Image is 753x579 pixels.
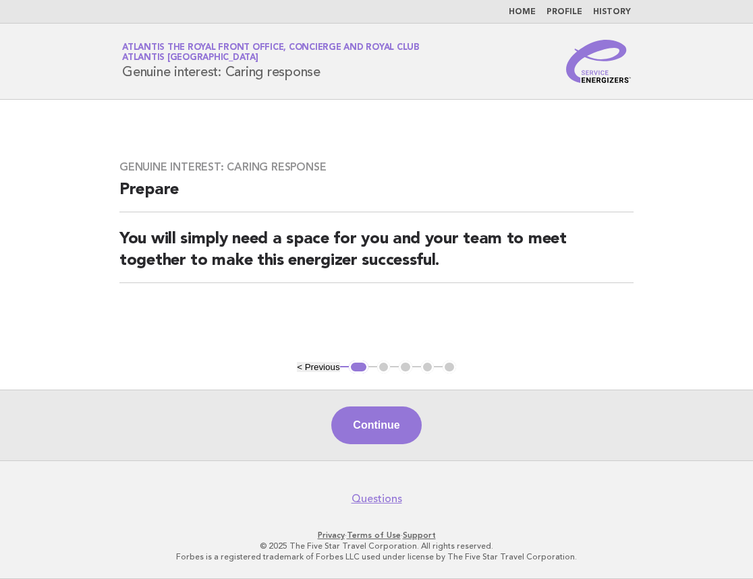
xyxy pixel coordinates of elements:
a: Profile [547,8,582,16]
span: Atlantis [GEOGRAPHIC_DATA] [122,54,258,63]
h1: Genuine interest: Caring response [122,44,420,79]
a: Atlantis The Royal Front Office, Concierge and Royal ClubAtlantis [GEOGRAPHIC_DATA] [122,43,420,62]
p: Forbes is a registered trademark of Forbes LLC used under license by The Five Star Travel Corpora... [19,551,734,562]
button: < Previous [297,362,339,372]
a: Terms of Use [347,530,401,540]
img: Service Energizers [566,40,631,83]
h3: Genuine interest: Caring response [119,160,634,174]
button: Continue [331,406,421,444]
a: History [593,8,631,16]
h2: Prepare [119,179,634,212]
p: © 2025 The Five Star Travel Corporation. All rights reserved. [19,541,734,551]
a: Support [403,530,436,540]
a: Home [509,8,536,16]
p: · · [19,530,734,541]
h2: You will simply need a space for you and your team to meet together to make this energizer succes... [119,228,634,283]
button: 1 [349,361,368,374]
a: Questions [352,492,402,506]
a: Privacy [318,530,345,540]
